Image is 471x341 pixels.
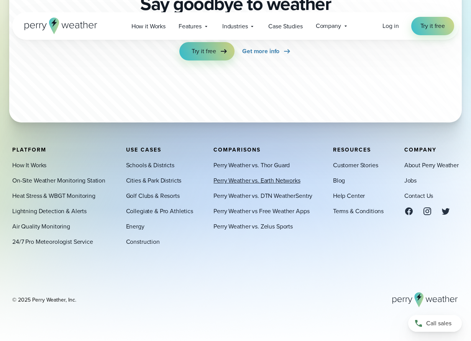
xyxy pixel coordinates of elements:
a: 24/7 Pro Meteorologist Service [12,237,93,246]
a: Call sales [408,315,462,332]
span: Platform [12,145,46,153]
span: Try it free [192,47,216,56]
a: Get more info [242,42,292,60]
span: Company [316,21,341,31]
span: Company [404,145,437,153]
a: Golf Clubs & Resorts [126,191,180,200]
span: Get more info [242,47,279,56]
a: Jobs [404,176,417,185]
span: Log in [382,21,399,30]
a: Try it free [179,42,235,60]
a: On-Site Weather Monitoring Station [12,176,105,185]
a: Cities & Park Districts [126,176,182,185]
span: Resources [333,145,371,153]
a: Perry Weather vs. Thor Guard [213,160,290,170]
a: Lightning Detection & Alerts [12,206,87,215]
span: Features [179,22,202,31]
a: Perry Weather vs. Earth Networks [213,176,300,185]
span: Case Studies [268,22,302,31]
a: Contact Us [404,191,433,200]
a: Perry Weather vs Free Weather Apps [213,206,309,215]
span: How it Works [131,22,166,31]
a: Terms & Conditions [333,206,384,215]
a: How it Works [125,18,172,34]
a: Construction [126,237,160,246]
a: Energy [126,222,144,231]
a: Help Center [333,191,365,200]
a: Perry Weather vs. Zelus Sports [213,222,293,231]
div: © 2025 Perry Weather, Inc. [12,296,76,303]
span: Industries [222,22,248,31]
a: Perry Weather vs. DTN WeatherSentry [213,191,312,200]
a: Log in [382,21,399,31]
span: Comparisons [213,145,261,153]
span: Use Cases [126,145,161,153]
a: Collegiate & Pro Athletics [126,206,193,215]
a: Schools & Districts [126,160,174,170]
a: Customer Stories [333,160,378,170]
span: Try it free [420,21,445,31]
a: Blog [333,176,345,185]
a: How It Works [12,160,46,170]
span: Call sales [426,319,451,328]
a: Try it free [411,17,454,35]
a: About Perry Weather [404,160,459,170]
a: Case Studies [262,18,309,34]
a: Heat Stress & WBGT Monitoring [12,191,95,200]
a: Air Quality Monitoring [12,222,70,231]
